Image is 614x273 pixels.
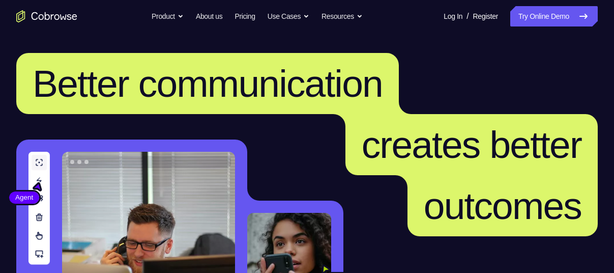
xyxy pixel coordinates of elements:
[362,123,581,166] span: creates better
[444,6,462,26] a: Log In
[16,10,77,22] a: Go to the home page
[268,6,309,26] button: Use Cases
[510,6,598,26] a: Try Online Demo
[466,10,469,22] span: /
[196,6,222,26] a: About us
[424,184,581,227] span: outcomes
[235,6,255,26] a: Pricing
[473,6,498,26] a: Register
[33,62,383,105] span: Better communication
[321,6,363,26] button: Resources
[152,6,184,26] button: Product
